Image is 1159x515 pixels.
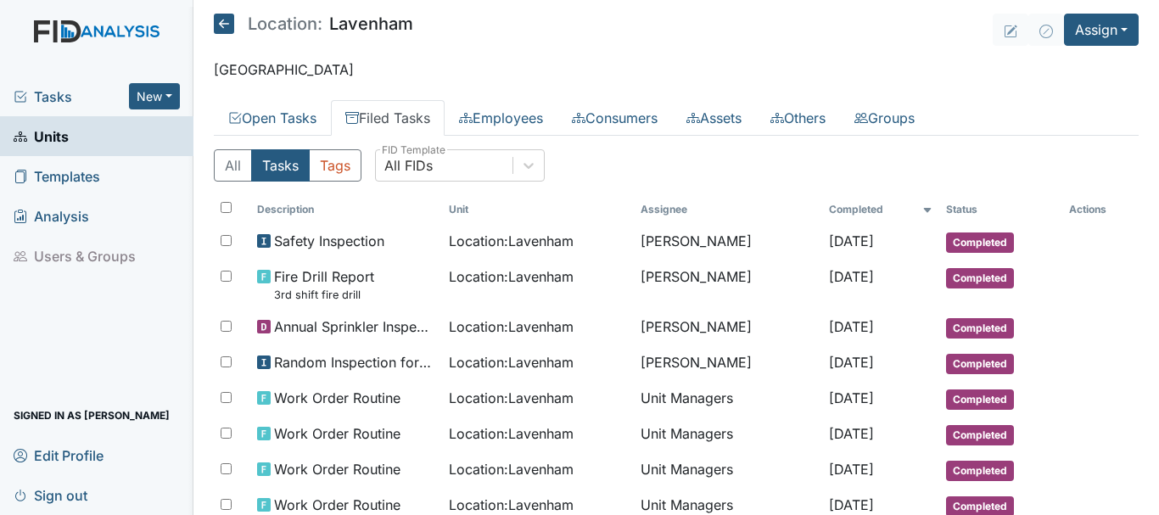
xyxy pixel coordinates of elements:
[1062,195,1139,224] th: Actions
[442,195,634,224] th: Toggle SortBy
[449,459,574,479] span: Location : Lavenham
[946,389,1014,410] span: Completed
[274,388,400,408] span: Work Order Routine
[634,381,821,417] td: Unit Managers
[214,100,331,136] a: Open Tasks
[14,123,69,149] span: Units
[14,87,129,107] a: Tasks
[634,417,821,452] td: Unit Managers
[829,389,874,406] span: [DATE]
[449,495,574,515] span: Location : Lavenham
[449,352,574,372] span: Location : Lavenham
[14,482,87,508] span: Sign out
[946,354,1014,374] span: Completed
[445,100,557,136] a: Employees
[756,100,840,136] a: Others
[384,155,433,176] div: All FIDs
[274,352,435,372] span: Random Inspection for Afternoon
[14,402,170,428] span: Signed in as [PERSON_NAME]
[946,425,1014,445] span: Completed
[946,232,1014,253] span: Completed
[449,423,574,444] span: Location : Lavenham
[946,318,1014,339] span: Completed
[946,268,1014,288] span: Completed
[634,195,821,224] th: Assignee
[309,149,361,182] button: Tags
[634,224,821,260] td: [PERSON_NAME]
[829,354,874,371] span: [DATE]
[274,423,400,444] span: Work Order Routine
[829,496,874,513] span: [DATE]
[1064,14,1139,46] button: Assign
[250,195,442,224] th: Toggle SortBy
[274,459,400,479] span: Work Order Routine
[634,345,821,381] td: [PERSON_NAME]
[939,195,1062,224] th: Toggle SortBy
[248,15,322,32] span: Location:
[274,287,374,303] small: 3rd shift fire drill
[449,231,574,251] span: Location : Lavenham
[634,310,821,345] td: [PERSON_NAME]
[634,260,821,310] td: [PERSON_NAME]
[672,100,756,136] a: Assets
[634,452,821,488] td: Unit Managers
[274,231,384,251] span: Safety Inspection
[214,59,1139,80] p: [GEOGRAPHIC_DATA]
[14,442,104,468] span: Edit Profile
[829,232,874,249] span: [DATE]
[14,203,89,229] span: Analysis
[829,425,874,442] span: [DATE]
[822,195,940,224] th: Toggle SortBy
[946,461,1014,481] span: Completed
[214,149,361,182] div: Type filter
[449,388,574,408] span: Location : Lavenham
[829,318,874,335] span: [DATE]
[274,316,435,337] span: Annual Sprinkler Inspection
[221,202,232,213] input: Toggle All Rows Selected
[14,163,100,189] span: Templates
[214,14,413,34] h5: Lavenham
[840,100,929,136] a: Groups
[449,316,574,337] span: Location : Lavenham
[829,268,874,285] span: [DATE]
[251,149,310,182] button: Tasks
[129,83,180,109] button: New
[829,461,874,478] span: [DATE]
[274,495,400,515] span: Work Order Routine
[557,100,672,136] a: Consumers
[274,266,374,303] span: Fire Drill Report 3rd shift fire drill
[449,266,574,287] span: Location : Lavenham
[214,149,252,182] button: All
[331,100,445,136] a: Filed Tasks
